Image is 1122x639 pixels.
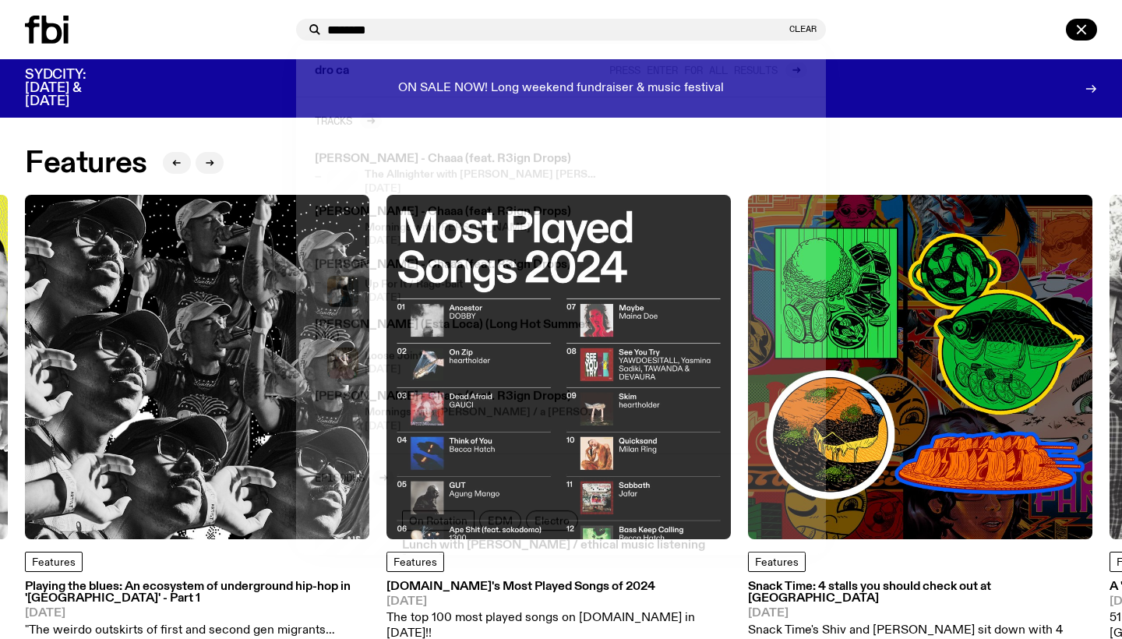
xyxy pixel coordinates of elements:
span: [DATE] [748,608,1092,620]
h2: Features [25,150,147,178]
h3: Lunch with [PERSON_NAME] / ethical music listening [402,547,705,559]
h4: Loose Joints [365,351,428,362]
span: Features [755,557,799,568]
h3: [PERSON_NAME] - Chaaa (feat. R3ign Drops) [315,207,602,218]
span: [DATE] [25,608,369,620]
h3: Snack Time: 4 stalls you should check out at [GEOGRAPHIC_DATA] [748,581,1092,605]
a: On RotationEDMElectroLunch with [PERSON_NAME] / ethical music listening[DATE] [309,511,813,580]
span: Features [32,557,76,568]
button: Clear [789,25,817,34]
span: Press enter for all results [609,64,778,76]
img: Tyson stands in front of a paperbark tree wearing orange sunglasses, a suede bucket hat and a pin... [327,348,358,379]
span: Features [393,557,437,568]
h4: The Allnighter with [PERSON_NAME] [PERSON_NAME] [PERSON_NAME], [PERSON_NAME] & [PERSON_NAME] [365,170,602,180]
span: [DATE] [365,293,463,303]
a: Press enter for all results [609,62,807,78]
h3: [PERSON_NAME] - Chaaa (feat. R3ign Drops) [315,259,602,270]
a: [PERSON_NAME] - Chaaa (feat. R3ign Drops)Mornings with [PERSON_NAME][DATE] [309,200,608,253]
h3: [DOMAIN_NAME]'s Most Played Songs of 2024 [386,581,731,593]
h3: Playing the blues: An ecosystem of underground hip-hop in '[GEOGRAPHIC_DATA]' - Part 1 [25,581,369,605]
img: An art collage showing different foods. [748,195,1092,539]
a: [PERSON_NAME] - Chaaa (feat. R3ign Drops)Ify - a Brown Skin girl with black braided twists, looki... [309,252,608,312]
h3: [PERSON_NAME] - Chaaa (feat. R3ign Drops) [315,391,602,403]
a: [PERSON_NAME] - Chaaa (feat. R3ign Drops)The Allnighter with [PERSON_NAME] [PERSON_NAME] [PERSON_... [309,147,608,200]
a: [PERSON_NAME] (Esta Loca) (Long Hot Summer Mix)Tyson stands in front of a paperbark tree wearing ... [309,313,608,385]
span: [DATE] [365,236,531,246]
span: [DATE] [365,183,602,193]
a: Tracks [315,113,382,129]
h4: Mornings with [PERSON_NAME] [365,223,531,233]
img: Ify - a Brown Skin girl with black braided twists, looking up to the side with her tongue stickin... [327,276,358,307]
span: [DATE] [365,425,602,435]
a: Features [386,552,444,572]
h4: Mornings with [PERSON_NAME] / a [PERSON_NAME] guy (again) [365,411,602,422]
span: [DATE] [365,365,428,375]
h3: [PERSON_NAME] (Esta Loca) (Long Hot Summer Mix) [315,319,602,343]
h2: Tracks [315,115,352,126]
h2: Episodes [315,479,365,491]
a: Episodes [315,477,394,492]
span: dro ca [315,65,349,77]
span: [DATE] [386,596,731,608]
a: Features [25,552,83,572]
h3: SYDCITY: [DATE] & [DATE] [25,69,125,108]
h3: [PERSON_NAME] - Chaaa (feat. R3ign Drops) [315,154,602,165]
a: [PERSON_NAME] - Chaaa (feat. R3ign Drops)A poor photoshop of Jim's face onto the body of Seth Rol... [309,385,608,445]
a: Features [748,552,806,572]
h4: Up For It / Rage-bait [365,279,463,289]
